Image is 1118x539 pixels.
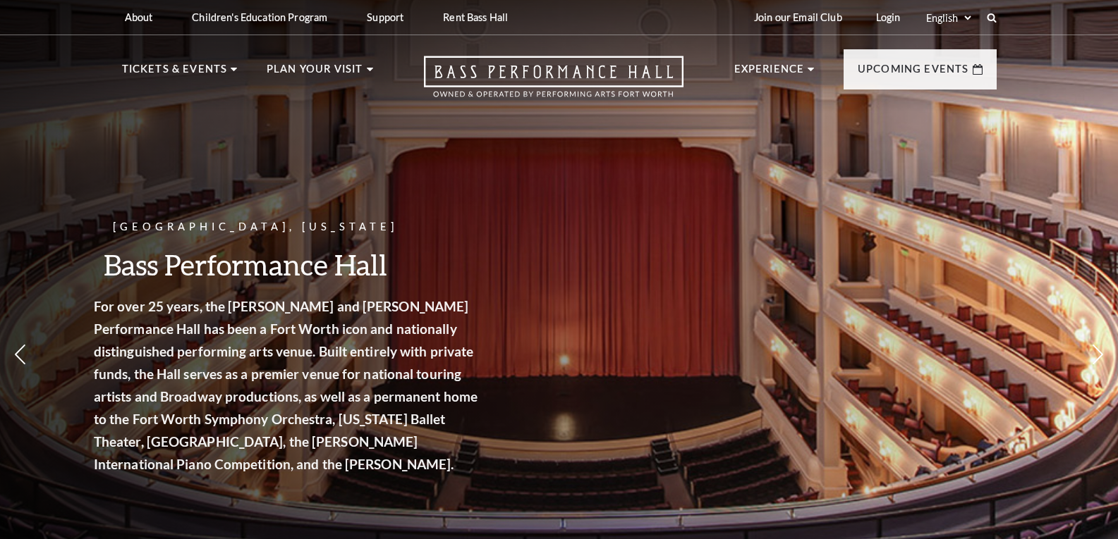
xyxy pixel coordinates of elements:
p: Tickets & Events [122,61,228,86]
p: Rent Bass Hall [443,11,508,23]
h3: Bass Performance Hall [116,247,504,283]
p: Plan Your Visit [267,61,363,86]
p: Children's Education Program [192,11,327,23]
p: [GEOGRAPHIC_DATA], [US_STATE] [116,218,504,236]
p: Experience [734,61,805,86]
select: Select: [923,11,973,25]
p: Support [367,11,403,23]
p: Upcoming Events [858,61,969,86]
strong: For over 25 years, the [PERSON_NAME] and [PERSON_NAME] Performance Hall has been a Fort Worth ico... [116,298,500,472]
p: About [125,11,153,23]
